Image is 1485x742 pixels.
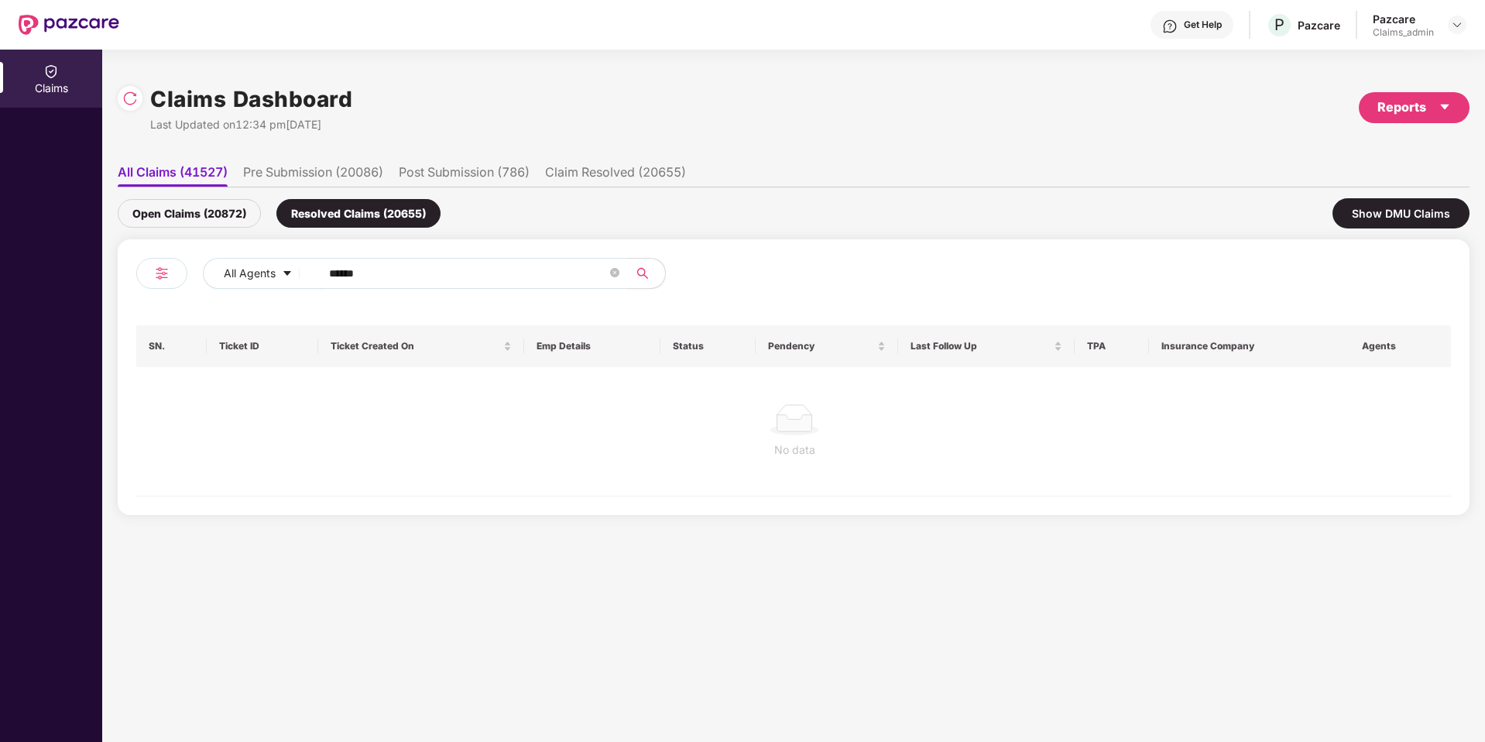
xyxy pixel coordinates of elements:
button: search [627,258,666,289]
span: P [1274,15,1284,34]
th: Emp Details [524,325,660,367]
th: Insurance Company [1149,325,1351,367]
li: Post Submission (786) [399,164,530,187]
span: Ticket Created On [331,340,500,352]
span: Pendency [768,340,874,352]
div: Get Help [1184,19,1222,31]
div: Pazcare [1373,12,1434,26]
th: Ticket Created On [318,325,524,367]
div: Show DMU Claims [1332,198,1470,228]
span: All Agents [224,265,276,282]
span: caret-down [1439,101,1451,113]
th: Ticket ID [207,325,318,367]
th: Last Follow Up [898,325,1075,367]
img: svg+xml;base64,PHN2ZyBpZD0iRHJvcGRvd24tMzJ4MzIiIHhtbG5zPSJodHRwOi8vd3d3LnczLm9yZy8yMDAwL3N2ZyIgd2... [1451,19,1463,31]
div: Resolved Claims (20655) [276,199,441,228]
th: Pendency [756,325,898,367]
img: svg+xml;base64,PHN2ZyBpZD0iSGVscC0zMngzMiIgeG1sbnM9Imh0dHA6Ly93d3cudzMub3JnLzIwMDAvc3ZnIiB3aWR0aD... [1162,19,1178,34]
th: TPA [1075,325,1149,367]
li: Claim Resolved (20655) [545,164,686,187]
li: All Claims (41527) [118,164,228,187]
div: No data [149,441,1440,459]
img: svg+xml;base64,PHN2ZyBpZD0iUmVsb2FkLTMyeDMyIiB4bWxucz0iaHR0cDovL3d3dy53My5vcmcvMjAwMC9zdmciIHdpZH... [122,91,138,106]
th: Agents [1350,325,1451,367]
th: SN. [136,325,207,367]
h1: Claims Dashboard [150,82,352,116]
span: close-circle [610,268,619,277]
div: Last Updated on 12:34 pm[DATE] [150,116,352,133]
span: caret-down [282,268,293,280]
th: Status [660,325,756,367]
button: All Agentscaret-down [203,258,326,289]
img: svg+xml;base64,PHN2ZyB4bWxucz0iaHR0cDovL3d3dy53My5vcmcvMjAwMC9zdmciIHdpZHRoPSIyNCIgaGVpZ2h0PSIyNC... [153,264,171,283]
span: close-circle [610,266,619,281]
img: New Pazcare Logo [19,15,119,35]
div: Pazcare [1298,18,1340,33]
span: search [627,267,657,280]
li: Pre Submission (20086) [243,164,383,187]
div: Open Claims (20872) [118,199,261,228]
span: Last Follow Up [911,340,1051,352]
div: Claims_admin [1373,26,1434,39]
img: svg+xml;base64,PHN2ZyBpZD0iQ2xhaW0iIHhtbG5zPSJodHRwOi8vd3d3LnczLm9yZy8yMDAwL3N2ZyIgd2lkdGg9IjIwIi... [43,64,59,79]
div: Reports [1377,98,1451,117]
